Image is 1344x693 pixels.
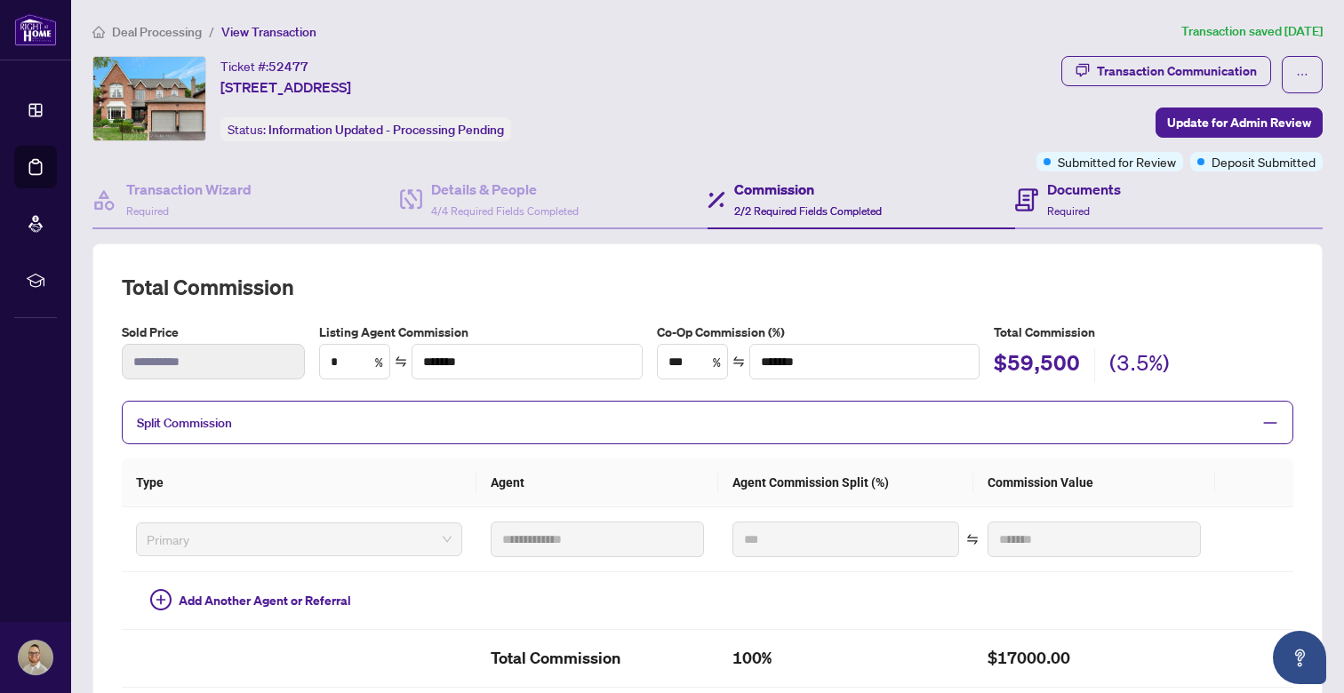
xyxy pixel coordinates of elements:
span: Add Another Agent or Referral [179,591,351,610]
img: IMG-W12352785_1.jpg [93,57,205,140]
th: Agent [476,458,718,507]
th: Commission Value [973,458,1215,507]
span: home [92,26,105,38]
h5: Total Commission [994,323,1293,342]
button: Add Another Agent or Referral [136,586,365,615]
h4: Transaction Wizard [126,179,252,200]
h2: 100% [732,644,958,673]
span: 4/4 Required Fields Completed [431,204,579,218]
label: Sold Price [122,323,305,342]
span: Required [1047,204,1090,218]
h4: Commission [734,179,882,200]
span: Deal Processing [112,24,202,40]
span: swap [395,355,407,368]
img: Profile Icon [19,641,52,674]
span: Update for Admin Review [1167,108,1311,137]
span: [STREET_ADDRESS] [220,76,351,98]
div: Split Commission [122,401,1293,444]
span: 2/2 Required Fields Completed [734,204,882,218]
span: Deposit Submitted [1212,152,1316,171]
article: Transaction saved [DATE] [1181,21,1323,42]
h2: (3.5%) [1109,348,1170,382]
th: Type [122,458,476,507]
div: Status: [220,117,511,141]
img: logo [14,13,57,46]
div: Transaction Communication [1097,57,1257,85]
span: Information Updated - Processing Pending [268,122,504,138]
h4: Details & People [431,179,579,200]
div: Ticket #: [220,56,308,76]
h2: $59,500 [994,348,1080,382]
span: Primary [147,526,452,553]
span: Submitted for Review [1058,152,1176,171]
span: Required [126,204,169,218]
span: minus [1262,415,1278,431]
span: 52477 [268,59,308,75]
span: swap [732,355,745,368]
button: Transaction Communication [1061,56,1271,86]
span: plus-circle [150,589,172,610]
span: ellipsis [1296,68,1308,81]
span: View Transaction [221,24,316,40]
h2: Total Commission [491,644,704,673]
h2: Total Commission [122,273,1293,301]
label: Co-Op Commission (%) [657,323,980,342]
th: Agent Commission Split (%) [718,458,972,507]
button: Update for Admin Review [1156,108,1323,138]
label: Listing Agent Commission [319,323,642,342]
h2: $17000.00 [988,644,1201,673]
li: / [209,21,214,42]
button: Open asap [1273,631,1326,684]
span: Split Commission [137,415,232,431]
h4: Documents [1047,179,1121,200]
span: swap [966,533,979,546]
